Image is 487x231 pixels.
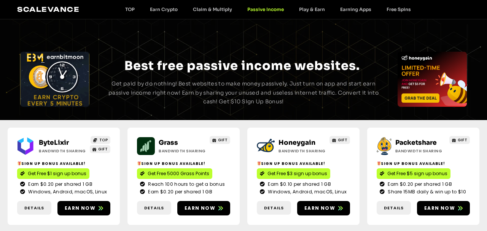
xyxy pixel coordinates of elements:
[39,148,86,154] h2: Bandwidth Sharing
[124,58,360,73] span: Best free passive income websites.
[90,145,111,153] a: GIFT
[210,136,231,144] a: GIFT
[57,201,110,215] a: Earn now
[257,201,291,215] a: Details
[377,168,450,179] a: Get Free $5 sign up bonus
[102,79,385,106] p: Get paid by do nothing! Best websites to make money passively. Just turn on app and start earn pa...
[379,6,419,12] a: Free Spins
[395,139,437,147] a: Packetshare
[387,170,447,177] span: Get Free $5 sign up bonus
[28,170,86,177] span: Get Free $1 sign up bonus
[91,136,110,144] a: TOP
[377,201,411,215] a: Details
[20,52,89,107] div: Slides
[185,6,240,12] a: Claim & Multiply
[218,137,228,143] span: GIFT
[17,161,110,166] h2: Sign up bonus available!
[18,161,21,165] img: 🎁
[257,168,330,179] a: Get Free $3 sign up bonus
[177,201,230,215] a: Earn now
[266,181,331,188] span: Earn $0.10 per shared 1 GB
[98,146,108,152] span: GIFT
[26,188,107,195] span: Windows, Android, macOS, Linux
[384,205,404,211] span: Details
[118,6,419,12] nav: Menu
[137,161,230,166] h2: Sign up bonus available!
[279,139,315,147] a: Honeygain
[297,201,350,215] a: Earn now
[159,139,178,147] a: Grass
[240,6,291,12] a: Passive Income
[39,139,69,147] a: ByteLixir
[65,205,95,212] span: Earn now
[449,136,470,144] a: GIFT
[333,6,379,12] a: Earning Apps
[185,205,215,212] span: Earn now
[26,181,92,188] span: Earn $0.20 per shared 1 GB
[144,205,164,211] span: Details
[17,5,80,13] a: Scalevance
[417,201,470,215] a: Earn now
[338,137,347,143] span: GIFT
[264,205,284,211] span: Details
[329,136,350,144] a: GIFT
[17,201,51,215] a: Details
[148,170,209,177] span: Get Free 5000 Grass Points
[159,148,206,154] h2: Bandwidth Sharing
[279,148,326,154] h2: Bandwidth Sharing
[257,161,350,166] h2: Sign up bonus available!
[137,201,171,215] a: Details
[142,6,185,12] a: Earn Crypto
[386,188,466,195] span: Share 15MB daily & win up to $10
[304,205,335,212] span: Earn now
[266,188,347,195] span: Windows, Android, macOS, Linux
[291,6,333,12] a: Play & Earn
[137,161,141,165] img: 🎁
[146,181,225,188] span: Reach 100 hours to get a bonus
[146,188,212,195] span: Earn $0.20 per shared 1 GB
[118,6,142,12] a: TOP
[257,161,261,165] img: 🎁
[137,168,212,179] a: Get Free 5000 Grass Points
[386,181,452,188] span: Earn $0.20 per shared 1 GB
[377,161,470,166] h2: Sign up bonus available!
[267,170,327,177] span: Get Free $3 sign up bonus
[17,168,89,179] a: Get Free $1 sign up bonus
[377,161,381,165] img: 🎁
[458,137,467,143] span: GIFT
[398,52,467,107] div: Slides
[395,148,443,154] h2: Bandwidth Sharing
[99,137,108,143] span: TOP
[24,205,44,211] span: Details
[424,205,455,212] span: Earn now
